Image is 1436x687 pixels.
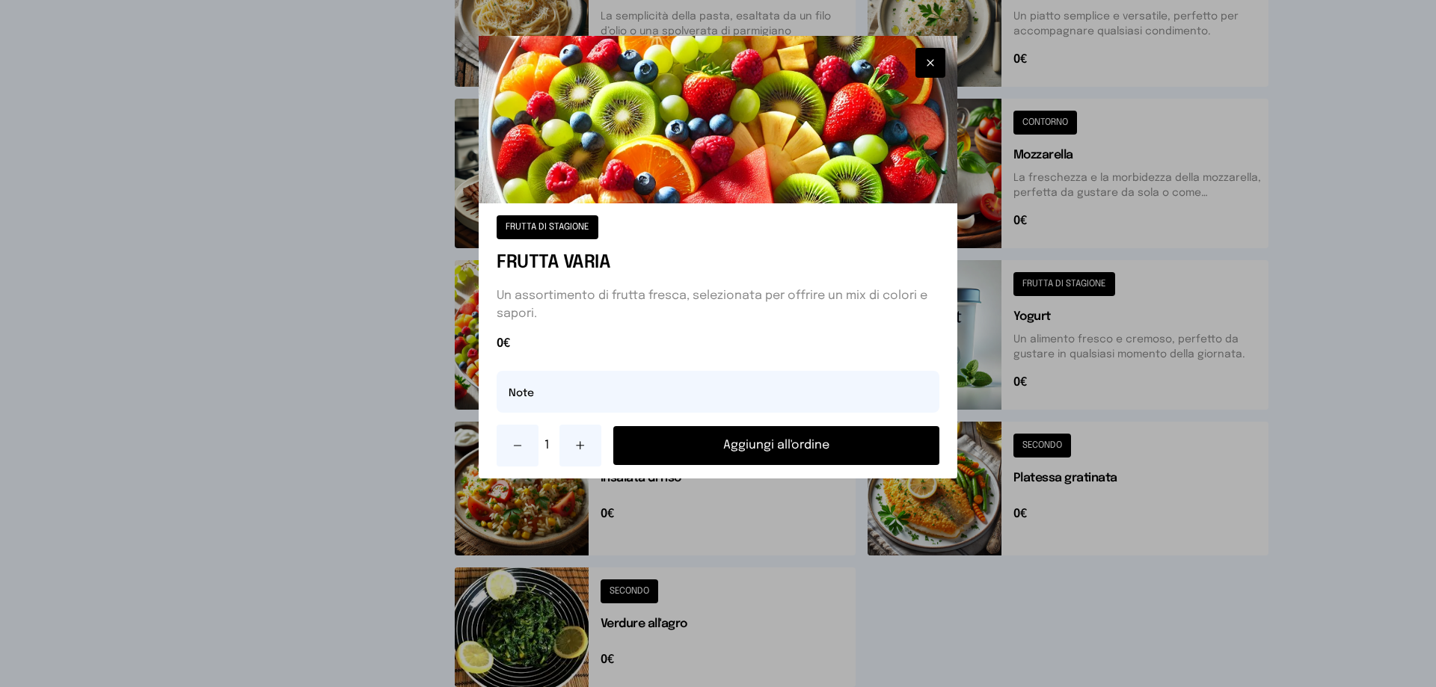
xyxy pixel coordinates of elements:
[544,437,553,455] span: 1
[479,36,957,203] img: FRUTTA VARIA
[497,287,939,323] p: Un assortimento di frutta fresca, selezionata per offrire un mix di colori e sapori.
[497,335,939,353] span: 0€
[613,426,939,465] button: Aggiungi all'ordine
[497,215,598,239] button: FRUTTA DI STAGIONE
[497,251,939,275] h1: FRUTTA VARIA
